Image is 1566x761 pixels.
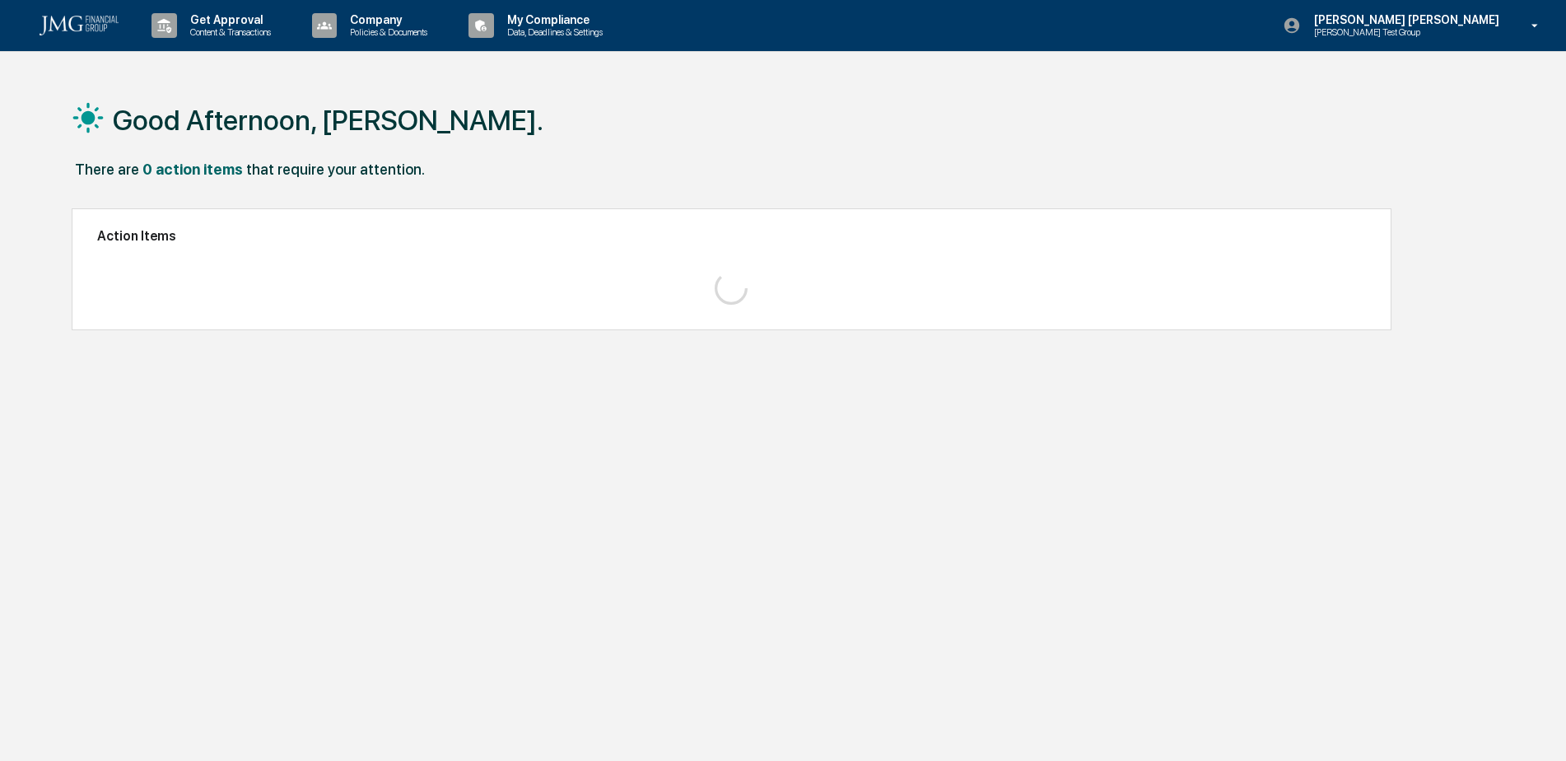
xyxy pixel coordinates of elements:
[494,13,611,26] p: My Compliance
[337,13,436,26] p: Company
[75,161,139,178] div: There are
[113,104,543,137] h1: Good Afternoon, [PERSON_NAME].
[337,26,436,38] p: Policies & Documents
[177,13,279,26] p: Get Approval
[246,161,425,178] div: that require your attention.
[1301,26,1462,38] p: [PERSON_NAME] Test Group
[494,26,611,38] p: Data, Deadlines & Settings
[142,161,243,178] div: 0 action items
[1301,13,1508,26] p: [PERSON_NAME] [PERSON_NAME]
[40,16,119,35] img: logo
[97,228,1366,244] h2: Action Items
[177,26,279,38] p: Content & Transactions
